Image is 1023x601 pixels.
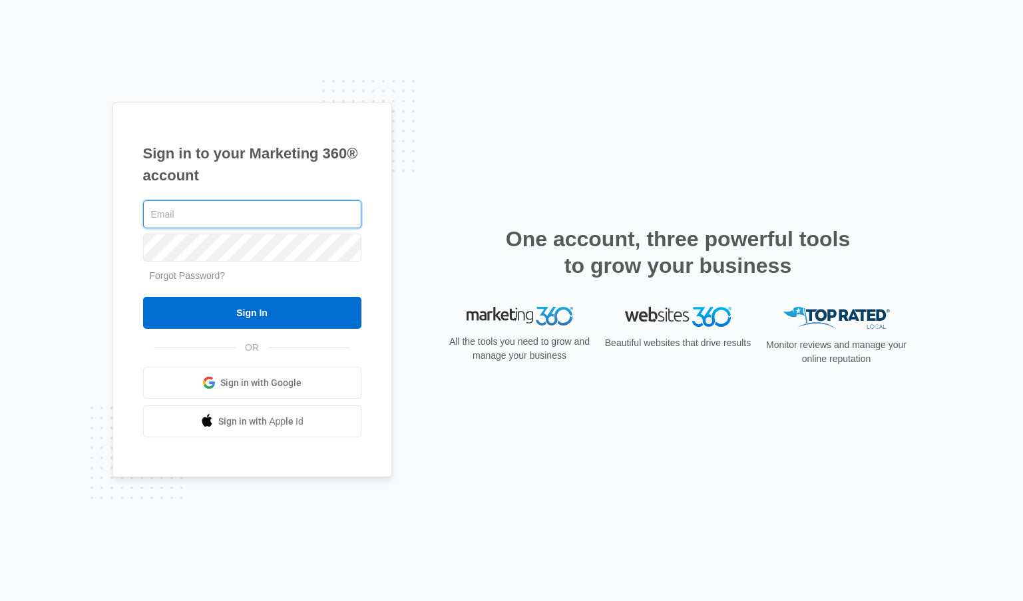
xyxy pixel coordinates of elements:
[143,367,361,399] a: Sign in with Google
[502,226,855,279] h2: One account, three powerful tools to grow your business
[143,297,361,329] input: Sign In
[143,200,361,228] input: Email
[445,335,594,363] p: All the tools you need to grow and manage your business
[625,307,731,326] img: Websites 360
[218,415,304,429] span: Sign in with Apple Id
[783,307,890,329] img: Top Rated Local
[150,270,226,281] a: Forgot Password?
[604,336,753,350] p: Beautiful websites that drive results
[467,307,573,325] img: Marketing 360
[236,341,268,355] span: OR
[143,142,361,186] h1: Sign in to your Marketing 360® account
[762,338,911,366] p: Monitor reviews and manage your online reputation
[220,376,302,390] span: Sign in with Google
[143,405,361,437] a: Sign in with Apple Id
